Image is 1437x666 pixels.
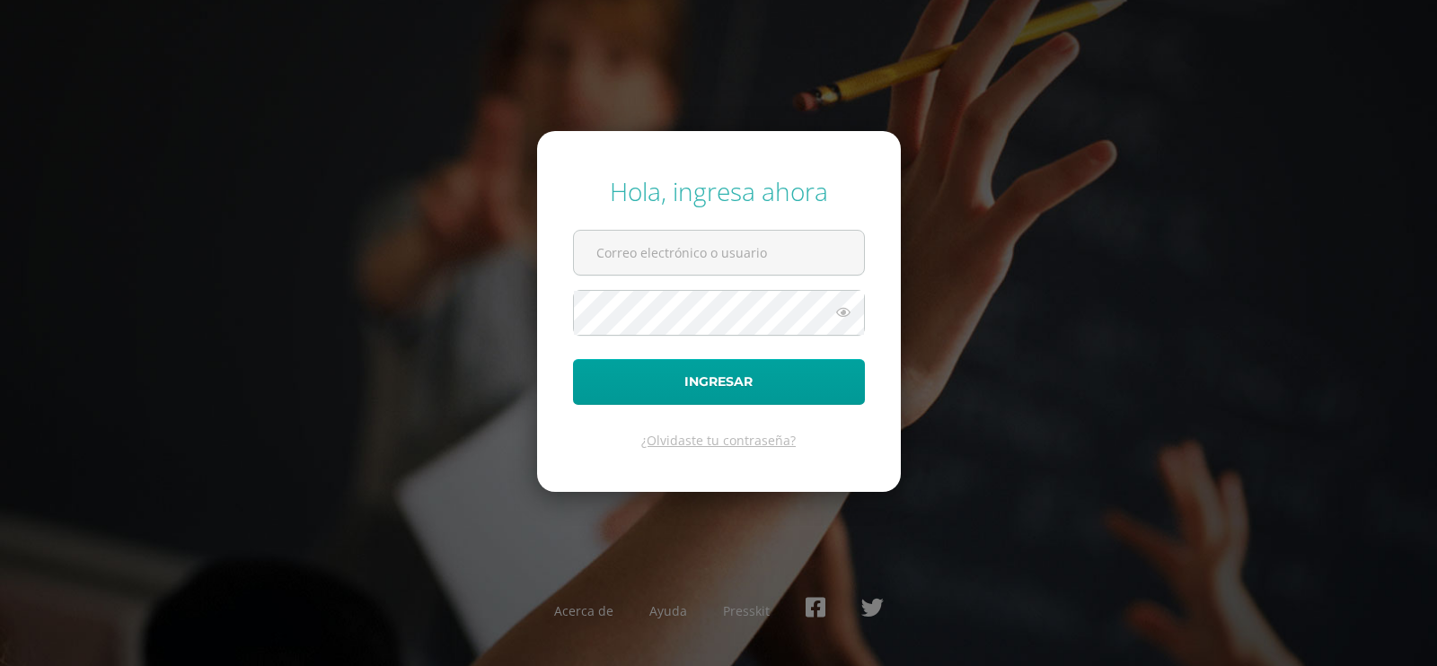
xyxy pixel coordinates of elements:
a: ¿Olvidaste tu contraseña? [641,432,796,449]
input: Correo electrónico o usuario [574,231,864,275]
a: Acerca de [554,602,613,619]
button: Ingresar [573,359,865,405]
a: Ayuda [649,602,687,619]
a: Presskit [723,602,770,619]
div: Hola, ingresa ahora [573,174,865,208]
